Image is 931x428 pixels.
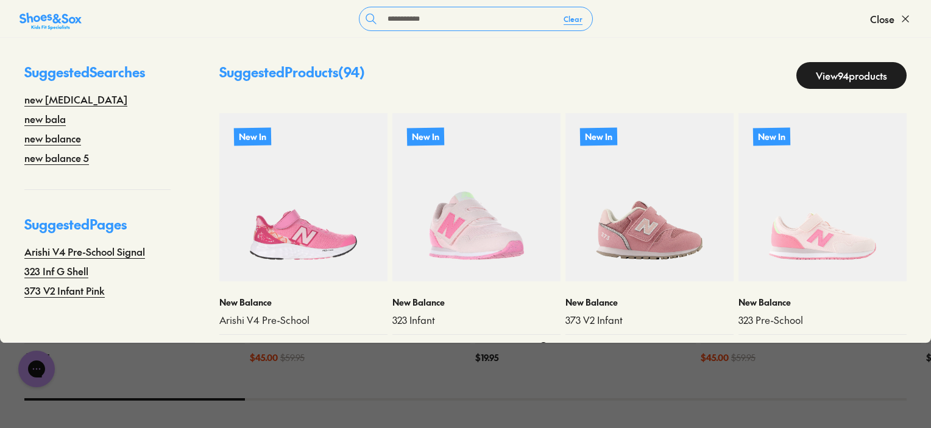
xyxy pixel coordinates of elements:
[24,214,171,244] p: Suggested Pages
[565,296,734,309] p: New Balance
[796,62,907,89] a: View94products
[24,111,66,126] a: new bala
[392,113,561,281] a: New In
[731,351,756,364] span: $ 59.95
[24,244,145,259] a: Arishi V4 Pre-School Signal
[392,342,417,355] span: $ 59.95
[565,342,590,355] span: $ 59.95
[475,351,498,364] span: $ 19.95
[12,346,61,391] iframe: Gorgias live chat messenger
[580,127,617,146] p: New In
[738,314,907,327] a: 323 Pre-School
[19,12,82,31] img: SNS_Logo_Responsive.svg
[219,296,388,309] p: New Balance
[219,113,388,281] a: New In
[738,296,907,309] p: New Balance
[24,264,88,278] a: 323 Inf G Shell
[753,127,790,146] p: New In
[24,150,89,165] a: new balance 5
[870,5,912,32] button: Close
[877,342,907,355] div: 1 colour
[24,131,81,146] a: new balance
[24,283,105,298] a: 373 V2 Infant Pink
[338,63,365,81] span: ( 94 )
[406,127,445,147] p: New In
[701,351,729,364] span: $ 45.00
[219,314,388,327] a: Arishi V4 Pre-School
[19,9,82,29] a: Shoes &amp; Sox
[280,351,305,364] span: $ 59.95
[392,296,561,309] p: New Balance
[24,92,127,107] a: new [MEDICAL_DATA]
[554,8,592,30] button: Clear
[738,342,763,355] span: $ 79.95
[219,342,244,355] span: $ 79.95
[565,314,734,327] a: 373 V2 Infant
[234,127,271,146] p: New In
[870,12,894,26] span: Close
[565,113,734,281] a: New In
[392,314,561,327] a: 323 Infant
[219,62,365,89] p: Suggested Products
[250,351,278,364] span: $ 45.00
[353,342,388,355] div: 2 colours
[738,113,907,281] a: New In
[24,62,171,92] p: Suggested Searches
[699,342,734,355] div: 2 colours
